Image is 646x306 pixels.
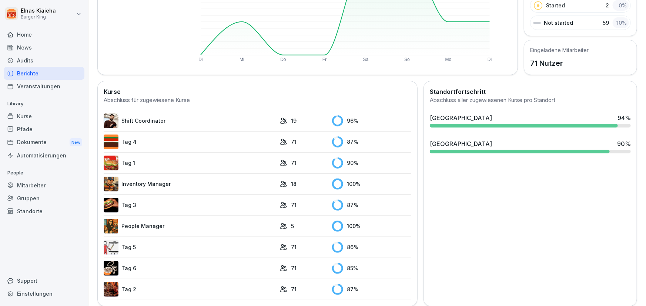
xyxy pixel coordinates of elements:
a: Tag 2 [104,282,276,297]
div: 100 % [332,221,411,232]
img: rvamvowt7cu6mbuhfsogl0h5.png [104,261,118,276]
div: 96 % [332,115,411,126]
a: [GEOGRAPHIC_DATA]90% [427,136,634,156]
div: 86 % [332,242,411,253]
a: Tag 5 [104,240,276,255]
div: 10 % [613,17,629,28]
h5: Eingeladene Mitarbeiter [530,46,589,54]
div: 85 % [332,263,411,274]
p: 2 [606,1,609,9]
div: [GEOGRAPHIC_DATA] [430,113,492,122]
text: So [405,57,410,62]
a: News [4,41,84,54]
a: Pfade [4,123,84,136]
p: 71 [291,264,297,272]
text: Sa [363,57,369,62]
a: Automatisierungen [4,149,84,162]
a: Mitarbeiter [4,179,84,192]
img: kxzo5hlrfunza98hyv09v55a.png [104,156,118,170]
img: q4kvd0p412g56irxfxn6tm8s.png [104,113,118,128]
text: Mo [445,57,452,62]
p: 18 [291,180,297,188]
p: Elnas Kiaieha [21,8,56,14]
a: Tag 6 [104,261,276,276]
p: Started [546,1,565,9]
a: Tag 1 [104,156,276,170]
p: 71 [291,201,297,209]
p: 71 Nutzer [530,58,589,69]
h2: Kurse [104,87,411,96]
img: vy1vuzxsdwx3e5y1d1ft51l0.png [104,240,118,255]
a: Audits [4,54,84,67]
a: Inventory Manager [104,177,276,191]
h2: Standortfortschritt [430,87,631,96]
p: 71 [291,243,297,251]
img: xc3x9m9uz5qfs93t7kmvoxs4.png [104,219,118,234]
div: 100 % [332,178,411,190]
div: Support [4,274,84,287]
p: 71 [291,138,297,146]
img: cq6tslmxu1pybroki4wxmcwi.png [104,198,118,212]
text: Do [281,57,287,62]
a: [GEOGRAPHIC_DATA]94% [427,110,634,130]
p: 71 [291,159,297,167]
a: Berichte [4,67,84,80]
div: New [70,138,82,147]
div: 90 % [617,139,631,148]
div: 90 % [332,157,411,169]
a: Kurse [4,110,84,123]
div: 87 % [332,284,411,295]
p: 59 [603,19,609,27]
p: 5 [291,222,294,230]
img: o1h5p6rcnzw0lu1jns37xjxx.png [104,177,118,191]
a: Gruppen [4,192,84,205]
p: 71 [291,285,297,293]
p: People [4,167,84,179]
div: Dokumente [4,136,84,149]
text: Fr [322,57,327,62]
p: Not started [544,19,573,27]
div: Abschluss für zugewiesene Kurse [104,96,411,105]
img: a35kjdk9hf9utqmhbz0ibbvi.png [104,135,118,149]
img: hzkj8u8nkg09zk50ub0d0otk.png [104,282,118,297]
a: DokumenteNew [4,136,84,149]
a: Veranstaltungen [4,80,84,93]
a: People Manager [104,219,276,234]
div: 94 % [617,113,631,122]
a: Tag 3 [104,198,276,212]
div: 87 % [332,200,411,211]
div: Abschluss aller zugewiesenen Kurse pro Standort [430,96,631,105]
text: Di [198,57,202,62]
a: Tag 4 [104,135,276,149]
text: Mi [240,57,244,62]
a: Standorte [4,205,84,218]
text: Di [488,57,492,62]
p: 19 [291,117,297,125]
a: Shift Coordinator [104,113,276,128]
a: Einstellungen [4,287,84,300]
div: 87 % [332,136,411,147]
p: Library [4,98,84,110]
div: [GEOGRAPHIC_DATA] [430,139,492,148]
p: Burger King [21,14,56,20]
a: Home [4,28,84,41]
